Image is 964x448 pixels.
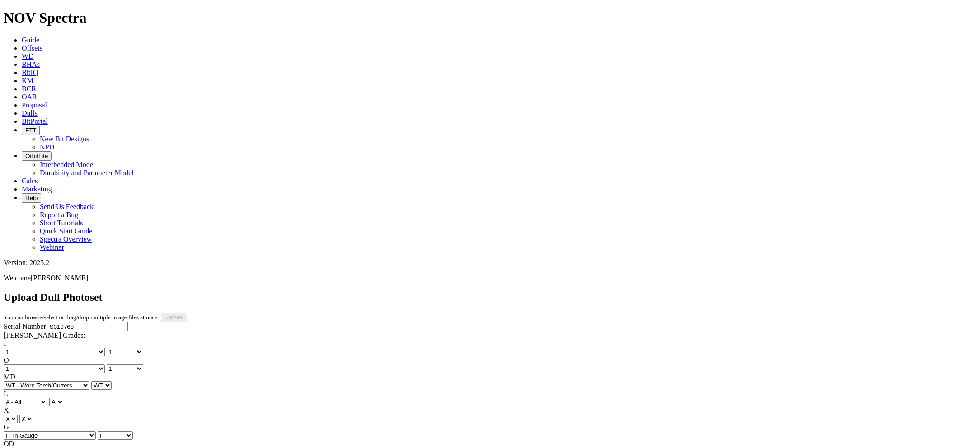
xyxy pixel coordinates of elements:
label: G [4,423,9,431]
span: [PERSON_NAME] [31,274,88,282]
a: BCR [22,85,36,93]
a: BitPortal [22,117,48,125]
span: FTT [25,127,36,134]
div: Version: 2025.2 [4,259,960,267]
label: MD [4,373,15,381]
a: OAR [22,93,37,101]
a: New Bit Designs [40,135,89,143]
a: Webinar [40,243,64,251]
h2: Upload Dull Photoset [4,291,960,303]
button: Help [22,193,41,203]
h1: NOV Spectra [4,9,960,26]
a: Interbedded Model [40,161,95,168]
a: Offsets [22,44,42,52]
a: KM [22,77,33,84]
a: BitIQ [22,69,38,76]
a: NPD [40,143,54,151]
span: OrbitLite [25,153,48,159]
a: Short Tutorials [40,219,83,227]
a: Durability and Parameter Model [40,169,134,177]
a: Guide [22,36,39,44]
a: Report a Bug [40,211,78,219]
button: FTT [22,126,40,135]
a: Spectra Overview [40,235,92,243]
div: [PERSON_NAME] Grades: [4,331,960,340]
label: I [4,340,6,347]
label: Serial Number [4,322,46,330]
a: Proposal [22,101,47,109]
a: Quick Start Guide [40,227,92,235]
button: OrbitLite [22,151,52,161]
a: Marketing [22,185,52,193]
label: OD [4,440,14,448]
a: Dulls [22,109,38,117]
label: O [4,356,9,364]
a: Send Us Feedback [40,203,94,210]
span: Help [25,195,38,201]
a: Calcs [22,177,38,185]
a: BHAs [22,61,40,68]
a: WD [22,52,34,60]
label: X [4,406,9,414]
label: L [4,390,8,397]
p: Welcome [4,274,960,282]
input: Upload [161,313,187,322]
small: You can browse/select or drag/drop multiple image files at once. [4,314,159,321]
